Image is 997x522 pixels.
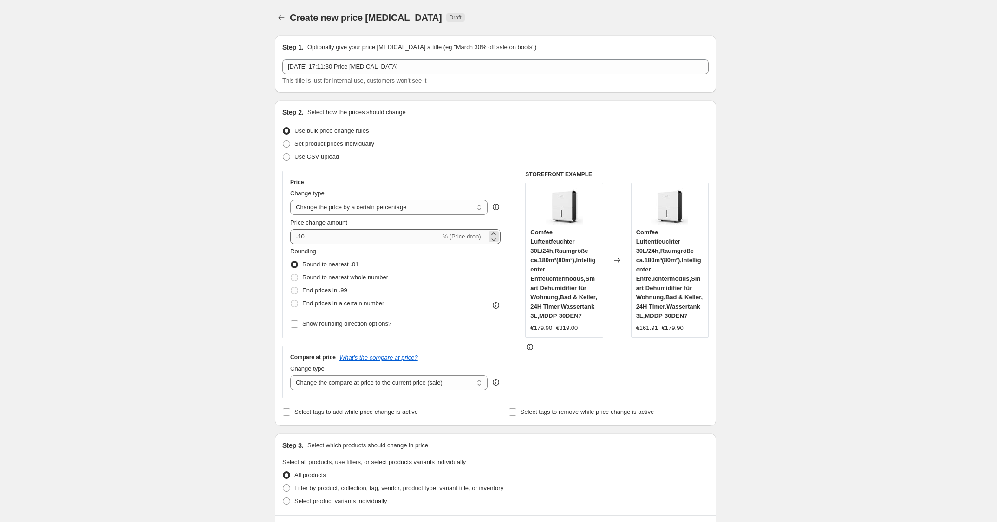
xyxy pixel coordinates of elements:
img: 51MV2N197yL_80x.jpg [651,188,688,225]
span: Draft [450,14,462,21]
h2: Step 2. [282,108,304,117]
p: Optionally give your price [MEDICAL_DATA] a title (eg "March 30% off sale on boots") [307,43,536,52]
span: Select all products, use filters, or select products variants individually [282,458,466,465]
div: €161.91 [636,323,658,333]
span: Use bulk price change rules [294,127,369,134]
button: What's the compare at price? [339,354,418,361]
h3: Compare at price [290,354,336,361]
span: Comfee Luftentfeuchter 30L/24h,Raumgröße ca.180m³(80m²),Intelligenter Entfeuchtermodus,Smart Dehu... [530,229,597,319]
span: Select tags to add while price change is active [294,408,418,415]
span: Filter by product, collection, tag, vendor, product type, variant title, or inventory [294,484,503,491]
div: help [491,202,501,212]
span: End prices in a certain number [302,300,384,307]
h3: Price [290,179,304,186]
h2: Step 3. [282,441,304,450]
img: 51MV2N197yL_80x.jpg [546,188,583,225]
div: €179.90 [530,323,552,333]
div: help [491,378,501,387]
span: Rounding [290,248,316,255]
strike: €179.90 [662,323,684,333]
span: This title is just for internal use, customers won't see it [282,77,426,84]
p: Select which products should change in price [307,441,428,450]
span: Use CSV upload [294,153,339,160]
span: Price change amount [290,219,347,226]
input: -15 [290,229,440,244]
span: Create new price [MEDICAL_DATA] [290,13,442,23]
span: Comfee Luftentfeuchter 30L/24h,Raumgröße ca.180m³(80m²),Intelligenter Entfeuchtermodus,Smart Dehu... [636,229,703,319]
button: Price change jobs [275,11,288,24]
input: 30% off holiday sale [282,59,709,74]
h2: Step 1. [282,43,304,52]
span: % (Price drop) [442,233,481,240]
span: Round to nearest .01 [302,261,358,268]
p: Select how the prices should change [307,108,406,117]
span: All products [294,471,326,478]
span: Change type [290,365,325,372]
span: Select tags to remove while price change is active [521,408,654,415]
h6: STOREFRONT EXAMPLE [525,171,709,178]
strike: €319.00 [556,323,578,333]
span: Select product variants individually [294,497,387,504]
span: Set product prices individually [294,140,374,147]
span: End prices in .99 [302,287,347,294]
span: Show rounding direction options? [302,320,391,327]
span: Change type [290,190,325,197]
span: Round to nearest whole number [302,274,388,281]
